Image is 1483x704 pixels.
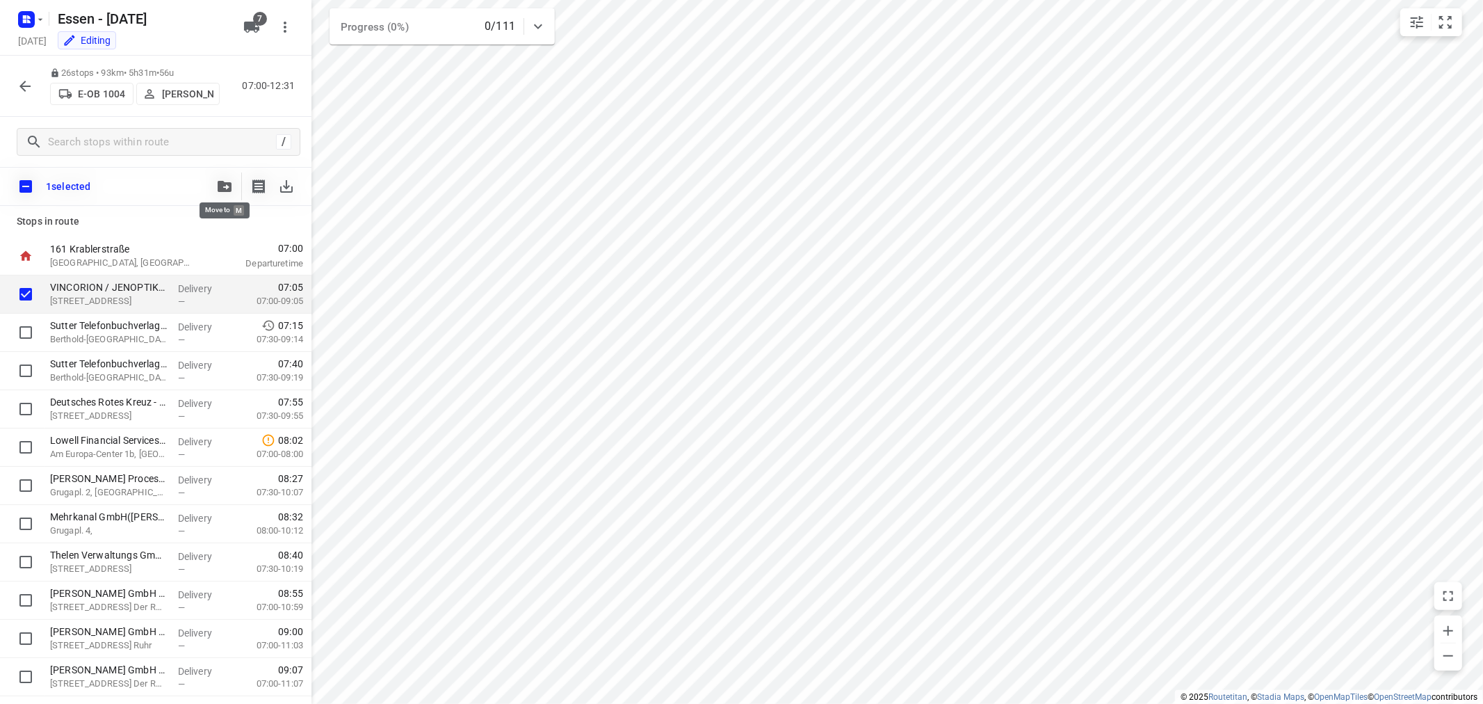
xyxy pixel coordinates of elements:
a: Routetitan [1208,692,1247,702]
h5: Essen - [DATE] [52,8,232,30]
h5: Project date [13,33,52,49]
button: 7 [238,13,266,41]
span: — [178,602,185,613]
p: Witzlebenstraße 11, Mülheim An Der Ruhr [50,600,167,614]
button: Print shipping label [245,173,273,200]
svg: Late [261,433,275,447]
p: Hans Turck GmbH & Co. KG Messebau(Bettina Henseleit) [50,663,167,677]
p: Berthold-Beitz-Boulevard 420, Essen [50,333,167,346]
p: Lowell Financial Services GmbH(David Thomas) [50,433,167,447]
p: Delivery [178,511,229,525]
p: 07:00-10:59 [234,600,303,614]
div: Progress (0%)0/111 [330,8,555,45]
span: — [178,641,185,651]
span: Select [12,319,40,346]
p: Hans Turck GmbH & Co. KG(Bettina Henseleit) [50,625,167,639]
p: Delivery [178,397,229,410]
p: Delivery [178,588,229,602]
span: Select [12,510,40,538]
p: Sutter Telefonbuchverlag GmbH(Britta Bludszuweit ) [50,319,167,333]
p: 07:30-09:14 [234,333,303,346]
p: Grugapl. 2, [GEOGRAPHIC_DATA] [50,486,167,499]
div: / [276,134,291,150]
p: Hans Turck GmbH & Co. KG Mechatec - Witzlebenstr.(Bettina Henseleit) [50,586,167,600]
span: Select [12,663,40,691]
li: © 2025 , © , © © contributors [1181,692,1477,702]
p: 07:30-10:19 [234,562,303,576]
button: Map settings [1403,8,1431,36]
span: Select [12,280,40,308]
p: VINCORION / JENOPTIK(Simone Hoff) [50,280,167,294]
p: Delivery [178,435,229,449]
p: 07:30-09:55 [234,409,303,423]
span: 09:00 [278,625,303,639]
p: Delivery [178,626,229,640]
span: 08:40 [278,548,303,562]
span: — [178,679,185,689]
button: E-OB 1004 [50,83,133,105]
p: Berthold-Beitz-Boulevard 420, Essen [50,371,167,385]
p: [STREET_ADDRESS] [50,409,167,423]
p: Delivery [178,550,229,563]
p: Am Europa-Center 1b, Essen [50,447,167,461]
p: 0/111 [485,18,515,35]
span: — [178,488,185,498]
p: Deutsches Rotes Kreuz - Hachestr. 70(Malte-Bo Lueg) [50,395,167,409]
span: Select [12,433,40,461]
span: 08:32 [278,510,303,524]
p: Witzlebenstraße 7, Mülheim An Der Ruhr [50,639,167,653]
a: OpenMapTiles [1314,692,1368,702]
p: 1 selected [46,181,90,192]
p: [PERSON_NAME] [162,88,213,99]
span: 07:05 [278,280,303,294]
p: [STREET_ADDRESS] [50,562,167,576]
p: Delivery [178,320,229,334]
p: Delivery [178,358,229,372]
button: Fit zoom [1432,8,1459,36]
p: Mehrkanal GmbH(Teresa Grobosch) [50,510,167,524]
p: 07:30-10:07 [234,486,303,499]
span: 07:55 [278,395,303,409]
span: — [178,335,185,345]
a: Stadia Maps [1257,692,1304,702]
span: 08:55 [278,586,303,600]
p: 07:00-12:31 [243,79,300,93]
p: Stops in route [17,214,295,229]
span: Download stops [273,173,300,200]
span: 07:00 [211,241,303,255]
span: 08:02 [278,433,303,447]
p: 26 stops • 93km • 5h31m [50,67,220,80]
p: [STREET_ADDRESS] [50,294,167,308]
div: small contained button group [1400,8,1462,36]
span: — [178,449,185,460]
span: — [178,411,185,422]
span: — [178,564,185,575]
span: Select [12,395,40,423]
p: 07:00-11:03 [234,639,303,653]
span: • [156,67,159,78]
span: Select [12,548,40,576]
p: E-OB 1004 [78,88,125,99]
p: 08:00-10:12 [234,524,303,538]
span: 07:15 [278,319,303,333]
span: 09:07 [278,663,303,677]
button: [PERSON_NAME] [136,83,220,105]
span: Select [12,357,40,385]
p: Grugapl. 4, [50,524,167,538]
p: Departure time [211,257,303,271]
span: Select [12,586,40,614]
p: Thelen Verwaltungs GmbH(NAMELESS CONTACT) [50,548,167,562]
p: 07:00-11:07 [234,677,303,691]
span: — [178,296,185,307]
p: Delivery [178,473,229,487]
p: Delivery [178,282,229,296]
p: [GEOGRAPHIC_DATA], [GEOGRAPHIC_DATA] [50,256,195,270]
p: Delivery [178,664,229,678]
p: Sutter Telefonbuchverlag GmbH(Britta Bludszuweit ) [50,357,167,371]
span: — [178,373,185,383]
p: 161 Krablerstraße [50,242,195,256]
a: OpenStreetMap [1374,692,1432,702]
span: — [178,526,185,536]
p: 07:30-09:19 [234,371,303,385]
p: Van Leeuwen Process & Power GmbH(Doris Marcinkowski) [50,472,167,486]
